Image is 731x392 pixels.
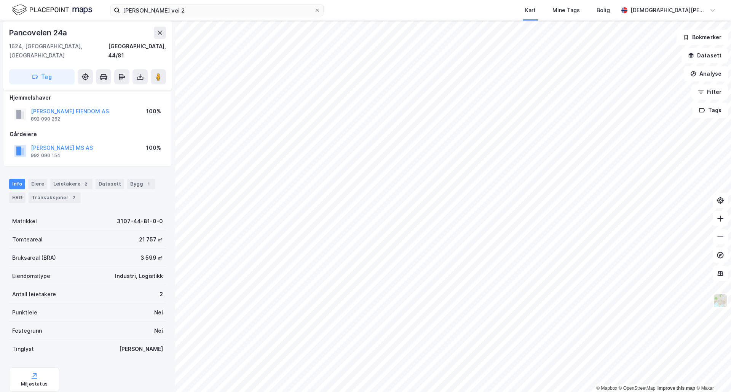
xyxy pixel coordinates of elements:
[9,192,26,203] div: ESG
[160,290,163,299] div: 2
[82,180,89,188] div: 2
[145,180,152,188] div: 1
[713,294,728,308] img: Z
[682,48,728,63] button: Datasett
[120,5,314,16] input: Søk på adresse, matrikkel, gårdeiere, leietakere eller personer
[677,30,728,45] button: Bokmerker
[12,326,42,335] div: Festegrunn
[12,344,34,354] div: Tinglyst
[96,179,124,189] div: Datasett
[127,179,155,189] div: Bygg
[693,355,731,392] iframe: Chat Widget
[9,42,108,60] div: 1624, [GEOGRAPHIC_DATA], [GEOGRAPHIC_DATA]
[10,130,166,139] div: Gårdeiere
[28,179,47,189] div: Eiere
[619,386,656,391] a: OpenStreetMap
[31,116,60,122] div: 892 090 262
[12,235,43,244] div: Tomteareal
[146,107,161,116] div: 100%
[693,355,731,392] div: Kontrollprogram for chat
[117,217,163,226] div: 3107-44-81-0-0
[9,179,25,189] div: Info
[50,179,93,189] div: Leietakere
[119,344,163,354] div: [PERSON_NAME]
[12,3,92,17] img: logo.f888ab2527a4732fd821a326f86c7f29.svg
[10,93,166,102] div: Hjemmelshaver
[684,66,728,81] button: Analyse
[596,386,617,391] a: Mapbox
[12,271,50,281] div: Eiendomstype
[31,152,61,159] div: 992 090 154
[630,6,707,15] div: [DEMOGRAPHIC_DATA][PERSON_NAME]
[29,192,81,203] div: Transaksjoner
[140,253,163,262] div: 3 599 ㎡
[597,6,610,15] div: Bolig
[12,308,37,317] div: Punktleie
[70,194,78,202] div: 2
[693,103,728,118] button: Tags
[9,27,69,39] div: Pancoveien 24a
[154,308,163,317] div: Nei
[658,386,695,391] a: Improve this map
[115,271,163,281] div: Industri, Logistikk
[525,6,536,15] div: Kart
[9,69,75,84] button: Tag
[691,84,728,100] button: Filter
[21,381,48,387] div: Miljøstatus
[12,253,56,262] div: Bruksareal (BRA)
[139,235,163,244] div: 21 757 ㎡
[552,6,580,15] div: Mine Tags
[108,42,166,60] div: [GEOGRAPHIC_DATA], 44/81
[12,290,56,299] div: Antall leietakere
[146,143,161,152] div: 100%
[154,326,163,335] div: Nei
[12,217,37,226] div: Matrikkel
